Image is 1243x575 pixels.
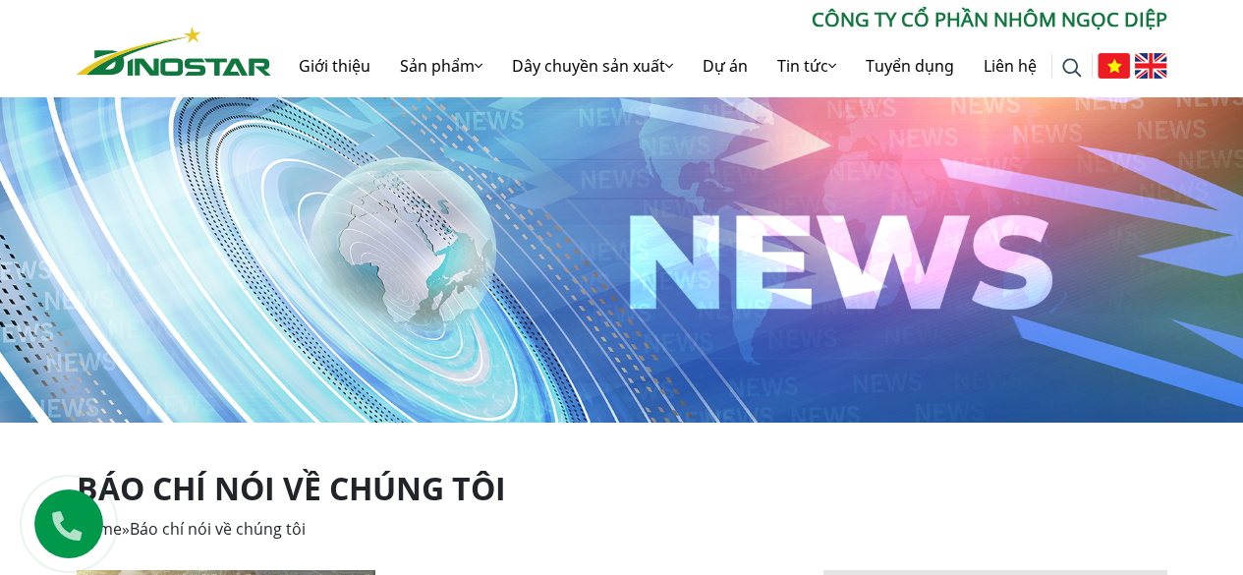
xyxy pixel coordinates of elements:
img: Tiếng Việt [1098,53,1130,79]
h1: Báo chí nói về chúng tôi [77,470,1167,507]
img: Nhôm Dinostar [77,27,271,76]
a: Liên hệ [969,34,1051,97]
img: search [1062,58,1082,78]
a: Giới thiệu [284,34,385,97]
a: Sản phẩm [385,34,497,97]
a: Dự án [688,34,763,97]
img: English [1135,53,1167,79]
a: Tuyển dụng [851,34,969,97]
a: Dây chuyền sản xuất [497,34,688,97]
span: » [77,518,306,540]
p: CÔNG TY CỔ PHẦN NHÔM NGỌC DIỆP [271,5,1167,34]
a: Tin tức [763,34,851,97]
span: Báo chí nói về chúng tôi [130,518,306,540]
